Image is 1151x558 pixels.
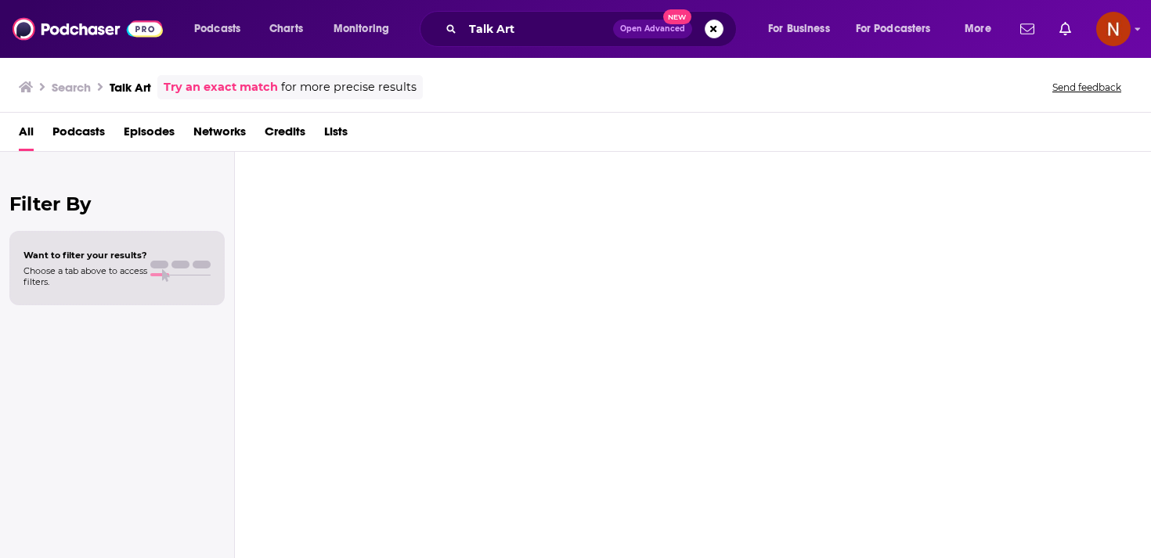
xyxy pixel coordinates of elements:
img: User Profile [1096,12,1131,46]
span: Charts [269,18,303,40]
a: Show notifications dropdown [1014,16,1041,42]
a: Episodes [124,119,175,151]
span: Logged in as AdelNBM [1096,12,1131,46]
h2: Filter By [9,193,225,215]
h3: Search [52,80,91,95]
span: Open Advanced [620,25,685,33]
button: open menu [183,16,261,41]
a: Try an exact match [164,78,278,96]
span: Choose a tab above to access filters. [23,265,147,287]
a: Charts [259,16,312,41]
h3: Talk Art [110,80,151,95]
button: Send feedback [1048,81,1126,94]
span: Monitoring [334,18,389,40]
a: Lists [324,119,348,151]
a: Podcasts [52,119,105,151]
button: open menu [323,16,410,41]
span: For Podcasters [856,18,931,40]
a: Networks [193,119,246,151]
button: open menu [846,16,954,41]
button: Show profile menu [1096,12,1131,46]
span: New [663,9,691,24]
span: Want to filter your results? [23,250,147,261]
span: For Business [768,18,830,40]
span: for more precise results [281,78,417,96]
button: Open AdvancedNew [613,20,692,38]
span: More [965,18,991,40]
button: open menu [757,16,850,41]
input: Search podcasts, credits, & more... [463,16,613,41]
a: Show notifications dropdown [1053,16,1077,42]
div: Search podcasts, credits, & more... [435,11,752,47]
a: Credits [265,119,305,151]
a: All [19,119,34,151]
span: Podcasts [194,18,240,40]
button: open menu [954,16,1011,41]
img: Podchaser - Follow, Share and Rate Podcasts [13,14,163,44]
